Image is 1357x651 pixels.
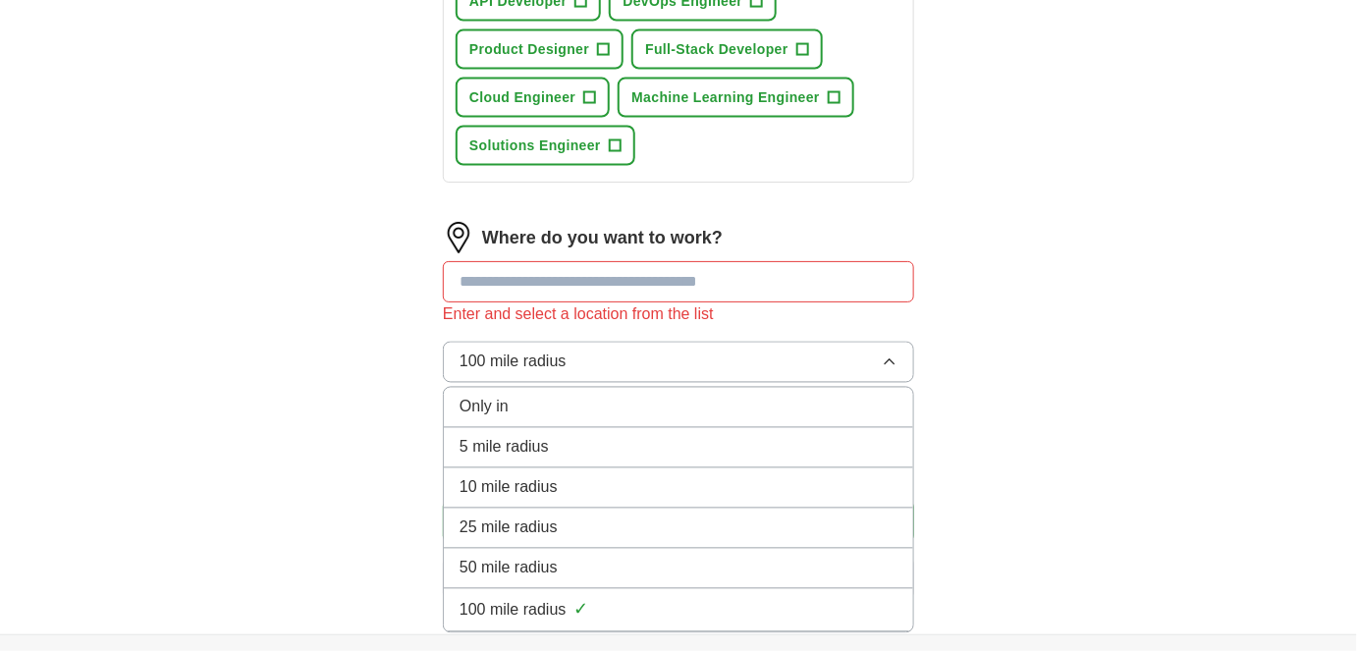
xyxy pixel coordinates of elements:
span: 5 mile radius [460,436,549,460]
button: Product Designer [456,29,624,70]
button: Machine Learning Engineer [618,78,854,118]
span: 100 mile radius [460,351,567,374]
span: Product Designer [469,39,589,60]
span: Only in [460,396,509,419]
span: Machine Learning Engineer [631,87,820,108]
span: Solutions Engineer [469,136,601,156]
button: Cloud Engineer [456,78,610,118]
div: Enter and select a location from the list [443,302,914,326]
span: ✓ [574,597,589,624]
label: Where do you want to work? [482,225,723,251]
span: 100 mile radius [460,599,567,623]
span: 50 mile radius [460,557,558,580]
span: 10 mile radius [460,476,558,500]
button: 100 mile radius [443,342,914,383]
span: Cloud Engineer [469,87,575,108]
span: 25 mile radius [460,516,558,540]
img: location.png [443,222,474,253]
button: Solutions Engineer [456,126,635,166]
button: Full-Stack Developer [631,29,823,70]
span: Full-Stack Developer [645,39,788,60]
